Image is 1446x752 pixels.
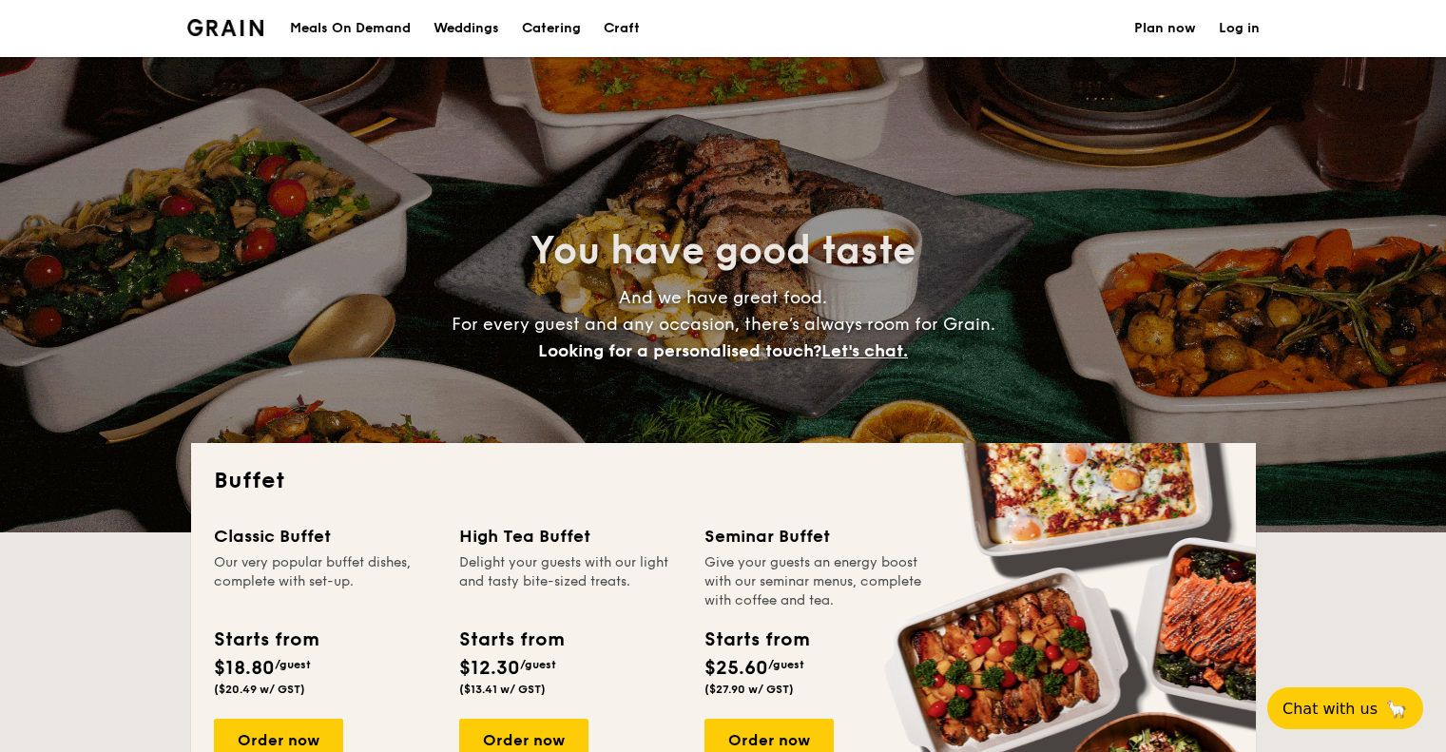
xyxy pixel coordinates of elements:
[459,683,546,696] span: ($13.41 w/ GST)
[214,683,305,696] span: ($20.49 w/ GST)
[821,340,908,361] span: Let's chat.
[704,683,794,696] span: ($27.90 w/ GST)
[459,657,520,680] span: $12.30
[704,553,927,610] div: Give your guests an energy boost with our seminar menus, complete with coffee and tea.
[704,657,768,680] span: $25.60
[214,553,436,610] div: Our very popular buffet dishes, complete with set-up.
[275,658,311,671] span: /guest
[214,657,275,680] span: $18.80
[214,466,1233,496] h2: Buffet
[459,553,682,610] div: Delight your guests with our light and tasty bite-sized treats.
[520,658,556,671] span: /guest
[768,658,804,671] span: /guest
[187,19,264,36] a: Logotype
[1282,700,1378,718] span: Chat with us
[1385,698,1408,720] span: 🦙
[459,626,563,654] div: Starts from
[214,626,318,654] div: Starts from
[704,626,808,654] div: Starts from
[187,19,264,36] img: Grain
[459,523,682,550] div: High Tea Buffet
[1267,687,1423,729] button: Chat with us🦙
[214,523,436,550] div: Classic Buffet
[704,523,927,550] div: Seminar Buffet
